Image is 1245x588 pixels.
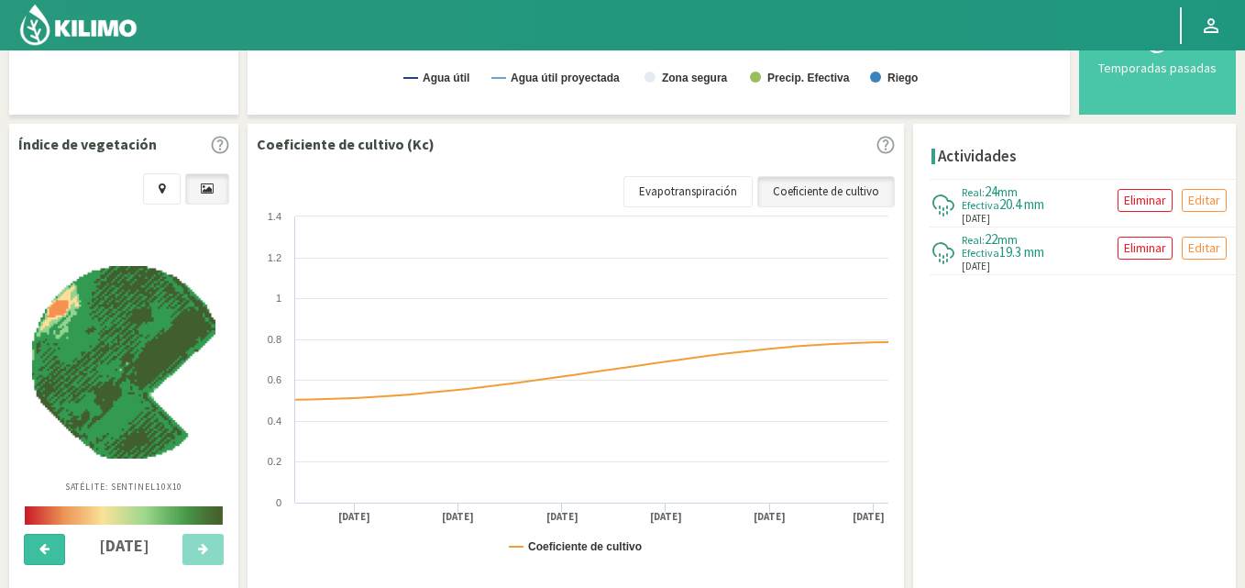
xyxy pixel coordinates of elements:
[962,198,999,212] span: Efectiva
[1124,190,1166,211] p: Eliminar
[511,72,620,84] text: Agua útil proyectada
[338,510,370,524] text: [DATE]
[1094,61,1221,74] div: Temporadas pasadas
[997,231,1018,248] span: mm
[257,133,435,155] p: Coeficiente de cultivo (Kc)
[32,266,215,458] img: 9b4dd861-d57b-4ba9-97bb-f9f2feda7eb6_-_sentinel_-_2025-09-07.png
[528,540,642,553] text: Coeficiente de cultivo
[962,246,999,260] span: Efectiva
[767,72,850,84] text: Precip. Efectiva
[268,334,281,345] text: 0.8
[25,506,223,525] img: scale
[268,252,281,263] text: 1.2
[853,510,885,524] text: [DATE]
[623,176,753,207] a: Evapotranspiración
[1124,238,1166,259] p: Eliminar
[268,211,281,222] text: 1.4
[268,374,281,385] text: 0.6
[985,230,997,248] span: 22
[962,211,990,227] span: [DATE]
[1188,238,1220,259] p: Editar
[650,510,682,524] text: [DATE]
[962,233,985,247] span: Real:
[18,3,138,47] img: Kilimo
[1118,189,1173,212] button: Eliminar
[423,72,469,84] text: Agua útil
[757,176,895,207] a: Coeficiente de cultivo
[999,243,1044,261] span: 19.3 mm
[1182,237,1227,260] button: Editar
[754,510,786,524] text: [DATE]
[546,510,578,524] text: [DATE]
[276,497,281,508] text: 0
[1118,237,1173,260] button: Eliminar
[1182,189,1227,212] button: Editar
[887,72,918,84] text: Riego
[442,510,474,524] text: [DATE]
[662,72,728,84] text: Zona segura
[962,259,990,274] span: [DATE]
[156,481,183,493] span: 10X10
[997,183,1018,200] span: mm
[276,293,281,304] text: 1
[999,195,1044,213] span: 20.4 mm
[76,537,172,555] h4: [DATE]
[65,480,183,494] p: Satélite: Sentinel
[268,416,281,427] text: 0.4
[1188,190,1220,211] p: Editar
[268,456,281,467] text: 0.2
[985,183,997,200] span: 24
[962,185,985,199] span: Real:
[18,133,157,155] p: Índice de vegetación
[938,148,1017,165] h4: Actividades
